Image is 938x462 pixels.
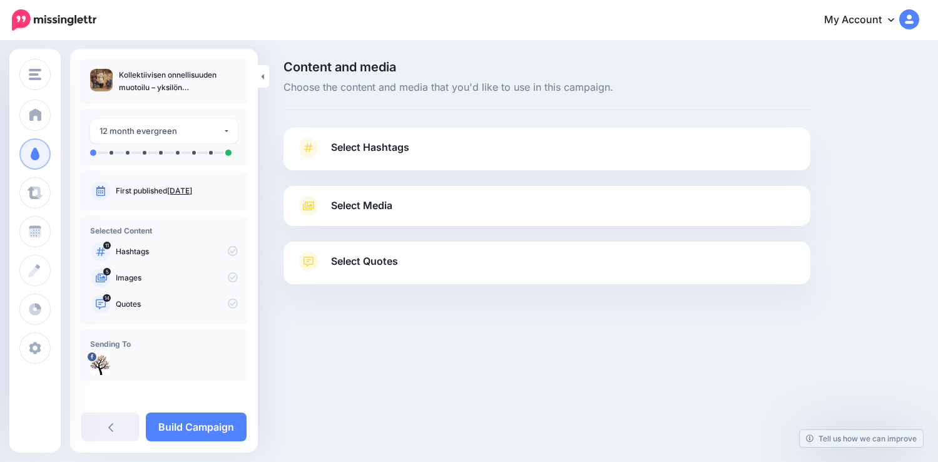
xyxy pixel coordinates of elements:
[296,196,798,216] a: Select Media
[103,294,111,302] span: 14
[296,252,798,284] a: Select Quotes
[90,339,238,349] h4: Sending To
[331,197,392,214] span: Select Media
[331,139,409,156] span: Select Hashtags
[103,242,111,249] span: 11
[296,138,798,170] a: Select Hashtags
[103,268,111,275] span: 5
[90,355,110,375] img: 18557477_1490186631026653_7633390658097503077_n-bsa91210.png
[12,9,96,31] img: Missinglettr
[99,124,223,138] div: 12 month evergreen
[119,69,238,94] p: Kollektiivisen onnellisuuden muotoilu – yksilön onnellisuudesta yhteiseen kokemukseen
[283,80,810,96] span: Choose the content and media that you'd like to use in this campaign.
[90,69,113,91] img: edae609d7108136b683c745e678ae7f7_thumb.jpg
[167,186,192,195] a: [DATE]
[812,5,919,36] a: My Account
[283,61,810,73] span: Content and media
[90,119,238,143] button: 12 month evergreen
[29,69,41,80] img: menu.png
[116,299,238,310] p: Quotes
[116,272,238,284] p: Images
[331,253,398,270] span: Select Quotes
[116,185,238,197] p: First published
[90,226,238,235] h4: Selected Content
[800,430,923,447] a: Tell us how we can improve
[116,246,238,257] p: Hashtags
